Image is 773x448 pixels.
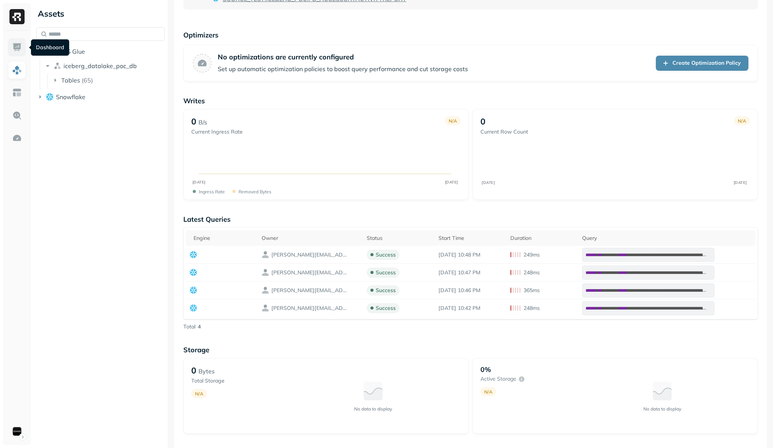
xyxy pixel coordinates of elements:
[480,375,516,383] p: Active storage
[183,31,758,39] p: Optimizers
[218,64,468,73] p: Set up automatic optimization policies to boost query performance and cut storage costs
[36,45,165,58] button: AWS Glue
[191,365,196,376] p: 0
[198,367,215,376] p: Bytes
[239,189,271,194] p: Removed bytes
[510,235,575,242] div: Duration
[524,305,540,312] p: 248ms
[271,287,347,294] p: HIMANSHU.RAMCHANDANI@SONOS.COM
[12,42,22,52] img: Dashboard
[56,48,85,55] span: AWS Glue
[12,110,22,120] img: Query Explorer
[61,76,80,84] span: Tables
[12,133,22,143] img: Optimization
[438,305,503,312] p: Oct 6, 2025 10:42 PM
[376,305,396,312] p: success
[191,128,243,135] p: Current Ingress Rate
[482,180,495,185] tspan: [DATE]
[656,56,748,71] a: Create Optimization Policy
[438,251,503,258] p: Oct 6, 2025 10:48 PM
[218,53,468,61] p: No optimizations are currently configured
[367,235,431,242] div: Status
[262,235,359,242] div: Owner
[82,76,93,84] p: ( 65 )
[271,305,347,312] p: HIMANSHU.RAMCHANDANI@SONOS.COM
[354,406,392,412] p: No data to display
[271,251,347,258] p: HIMANSHU.RAMCHANDANI@SONOS.COM
[194,235,254,242] div: Engine
[582,235,751,242] div: Query
[183,345,758,354] p: Storage
[738,118,746,124] p: N/A
[56,93,85,101] span: Snowflake
[376,287,396,294] p: success
[12,65,22,75] img: Assets
[484,389,493,395] p: N/A
[191,116,196,127] p: 0
[198,323,201,330] p: 4
[480,116,485,127] p: 0
[438,235,503,242] div: Start Time
[183,96,758,105] p: Writes
[480,365,491,374] p: 0%
[12,88,22,98] img: Asset Explorer
[445,180,458,185] tspan: [DATE]
[46,93,54,100] img: root
[271,269,347,276] p: HIMANSHU.RAMCHANDANI@SONOS.COM
[438,269,503,276] p: Oct 6, 2025 10:47 PM
[36,8,165,20] div: Assets
[31,39,69,56] div: Dashboard
[524,269,540,276] p: 248ms
[51,74,166,86] button: Tables(65)
[734,180,747,185] tspan: [DATE]
[195,391,203,397] p: N/A
[191,377,286,384] p: Total Storage
[376,251,396,258] p: success
[64,62,137,70] span: iceberg_datalake_poc_db
[643,406,681,412] p: No data to display
[480,128,528,135] p: Current Row Count
[524,287,540,294] p: 365ms
[438,287,503,294] p: Oct 6, 2025 10:46 PM
[199,189,225,194] p: Ingress Rate
[12,426,22,437] img: Sonos
[198,118,207,127] p: B/s
[376,269,396,276] p: success
[192,180,205,185] tspan: [DATE]
[524,251,540,258] p: 249ms
[9,9,25,24] img: Ryft
[183,323,195,330] p: Total
[183,215,758,224] p: Latest Queries
[36,91,165,103] button: Snowflake
[449,118,457,124] p: N/A
[54,62,61,70] img: namespace
[44,60,165,72] button: iceberg_datalake_poc_db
